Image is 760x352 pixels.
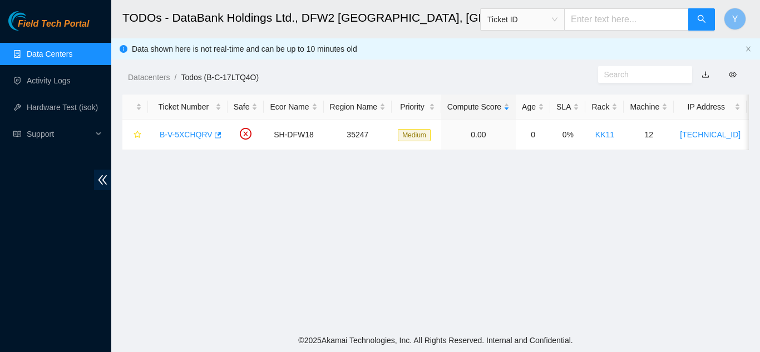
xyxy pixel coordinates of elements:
span: close-circle [240,128,251,140]
a: [TECHNICAL_ID] [680,130,741,139]
td: 12 [624,120,674,150]
button: Y [724,8,746,30]
span: / [174,73,176,82]
footer: © 2025 Akamai Technologies, Inc. All Rights Reserved. Internal and Confidential. [111,329,760,352]
span: Field Tech Portal [18,19,89,29]
td: SH-DFW18 [264,120,323,150]
a: Todos (B-C-17LTQ4O) [181,73,259,82]
a: Activity Logs [27,76,71,85]
a: Datacenters [128,73,170,82]
img: Akamai Technologies [8,11,56,31]
span: eye [729,71,737,78]
span: Y [732,12,738,26]
button: download [693,66,718,83]
td: 0.00 [441,120,516,150]
a: B-V-5XCHQRV [160,130,213,139]
input: Enter text here... [564,8,689,31]
span: read [13,130,21,138]
a: Hardware Test (isok) [27,103,98,112]
button: search [688,8,715,31]
span: double-left [94,170,111,190]
span: Support [27,123,92,145]
button: star [129,126,142,143]
td: 35247 [324,120,392,150]
td: 0% [550,120,585,150]
span: Medium [398,129,431,141]
span: search [697,14,706,25]
button: close [745,46,752,53]
td: 0 [516,120,550,150]
span: Ticket ID [487,11,557,28]
input: Search [604,68,678,81]
a: Akamai TechnologiesField Tech Portal [8,20,89,34]
a: Data Centers [27,49,72,58]
a: download [702,70,709,79]
span: close [745,46,752,52]
span: star [134,131,141,140]
a: KK11 [595,130,614,139]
